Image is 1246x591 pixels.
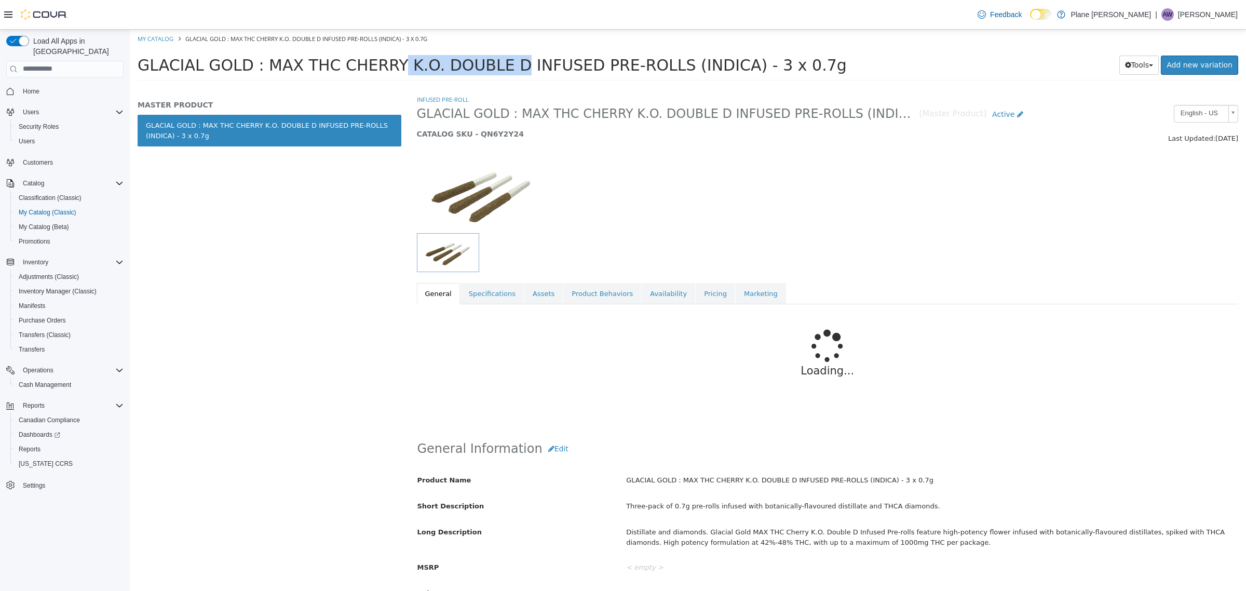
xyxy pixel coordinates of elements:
[15,192,124,204] span: Classification (Classic)
[790,80,857,89] small: [Master Product]
[1086,105,1108,113] span: [DATE]
[288,410,1108,429] h2: General Information
[8,71,272,80] h5: MASTER PRODUCT
[15,343,124,356] span: Transfers
[606,253,656,275] a: Marketing
[566,253,605,275] a: Pricing
[15,428,64,441] a: Dashboards
[15,314,70,327] a: Purchase Orders
[19,478,124,491] span: Settings
[15,235,124,248] span: Promotions
[990,26,1030,45] button: Tools
[15,135,124,147] span: Users
[15,379,75,391] a: Cash Management
[10,342,128,357] button: Transfers
[10,205,128,220] button: My Catalog (Classic)
[15,379,124,391] span: Cash Management
[413,410,444,429] button: Edit
[8,26,717,45] span: GLACIAL GOLD : MAX THC CHERRY K.O. DOUBLE D INFUSED PRE-ROLLS (INDICA) - 3 x 0.7g
[10,378,128,392] button: Cash Management
[23,108,39,116] span: Users
[15,235,55,248] a: Promotions
[19,137,35,145] span: Users
[10,442,128,456] button: Reports
[2,398,128,413] button: Reports
[2,363,128,378] button: Operations
[1178,8,1238,21] p: [PERSON_NAME]
[19,364,124,377] span: Operations
[6,79,124,520] nav: Complex example
[19,106,43,118] button: Users
[19,381,71,389] span: Cash Management
[19,399,124,412] span: Reports
[19,331,71,339] span: Transfers (Classic)
[15,206,124,219] span: My Catalog (Classic)
[19,416,80,424] span: Canadian Compliance
[19,364,58,377] button: Operations
[1162,8,1172,21] span: AW
[15,314,124,327] span: Purchase Orders
[857,75,899,95] a: Active
[10,270,128,284] button: Adjustments (Classic)
[15,285,124,298] span: Inventory Manager (Classic)
[19,208,76,217] span: My Catalog (Classic)
[19,85,124,98] span: Home
[1155,8,1157,21] p: |
[288,447,342,454] span: Product Name
[489,555,1116,573] div: < empty >
[15,135,39,147] a: Users
[15,343,49,356] a: Transfers
[15,221,124,233] span: My Catalog (Beta)
[15,329,124,341] span: Transfers (Classic)
[2,105,128,119] button: Users
[19,106,124,118] span: Users
[15,192,86,204] a: Classification (Classic)
[2,84,128,99] button: Home
[331,253,394,275] a: Specifications
[23,87,39,96] span: Home
[288,534,309,542] span: MSRP
[15,300,49,312] a: Manifests
[287,253,330,275] a: General
[19,345,45,354] span: Transfers
[23,158,53,167] span: Customers
[2,477,128,492] button: Settings
[15,206,80,219] a: My Catalog (Classic)
[512,253,565,275] a: Availability
[10,234,128,249] button: Promotions
[23,401,45,410] span: Reports
[19,431,60,439] span: Dashboards
[19,123,59,131] span: Security Roles
[10,328,128,342] button: Transfers (Classic)
[15,458,124,470] span: Washington CCRS
[29,36,124,57] span: Load All Apps in [GEOGRAPHIC_DATA]
[19,177,48,190] button: Catalog
[19,445,40,453] span: Reports
[10,191,128,205] button: Classification (Classic)
[434,253,511,275] a: Product Behaviors
[19,256,124,268] span: Inventory
[19,479,49,492] a: Settings
[19,316,66,325] span: Purchase Orders
[10,299,128,313] button: Manifests
[15,428,124,441] span: Dashboards
[288,560,338,568] span: Release Date
[23,179,44,187] span: Catalog
[15,443,124,455] span: Reports
[15,414,124,426] span: Canadian Compliance
[19,156,124,169] span: Customers
[10,413,128,427] button: Canadian Compliance
[19,223,69,231] span: My Catalog (Beta)
[287,66,339,74] a: Infused Pre-Roll
[15,414,84,426] a: Canadian Compliance
[15,329,75,341] a: Transfers (Classic)
[15,271,83,283] a: Adjustments (Classic)
[8,85,272,117] a: GLACIAL GOLD : MAX THC CHERRY K.O. DOUBLE D INFUSED PRE-ROLLS (INDICA) - 3 x 0.7g
[19,273,79,281] span: Adjustments (Classic)
[15,120,124,133] span: Security Roles
[19,194,82,202] span: Classification (Classic)
[15,458,77,470] a: [US_STATE] CCRS
[2,176,128,191] button: Catalog
[287,76,790,92] span: GLACIAL GOLD : MAX THC CHERRY K.O. DOUBLE D INFUSED PRE-ROLLS (INDICA) - 3 x 0.7g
